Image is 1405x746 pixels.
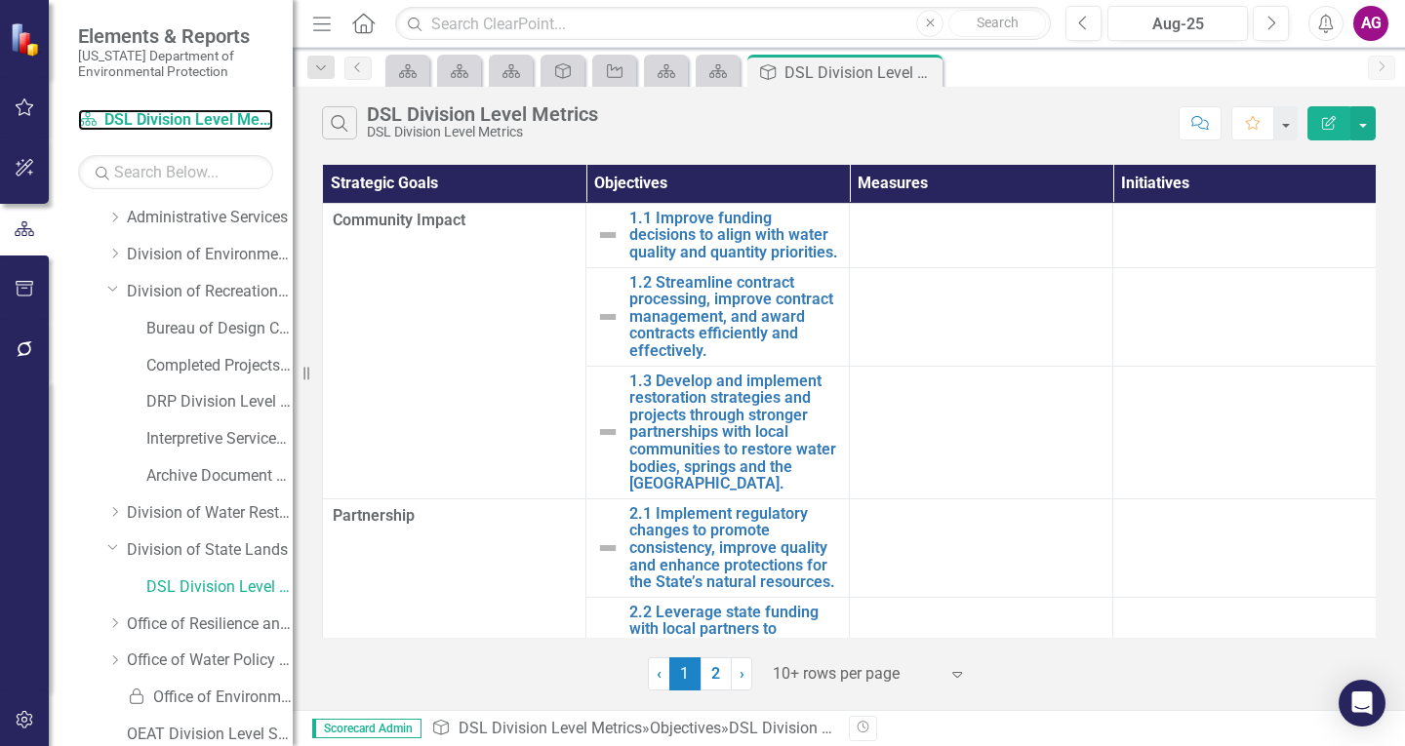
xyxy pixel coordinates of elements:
[431,718,834,740] div: » »
[586,267,850,366] td: Double-Click to Edit Right Click for Context Menu
[8,20,45,58] img: ClearPoint Strategy
[78,155,273,189] input: Search Below...
[333,210,576,232] span: Community Impact
[127,539,293,562] a: Division of State Lands
[127,244,293,266] a: Division of Environmental Assessment and Restoration
[784,60,938,85] div: DSL Division Level Metrics
[586,498,850,597] td: Double-Click to Edit Right Click for Context Menu
[323,203,586,498] td: Double-Click to Edit
[629,373,839,492] a: 1.3 Develop and implement restoration strategies and projects through stronger partnerships with ...
[650,719,721,737] a: Objectives
[146,465,293,488] a: Archive Document Tracker
[146,355,293,377] a: Completed Projects - Bureau of Design Construction
[127,687,293,709] a: Office of Environmental Accountability and Transparency
[323,498,586,695] td: Double-Click to Edit
[127,502,293,525] a: Division of Water Restoration Assistance
[657,664,662,683] span: ‹
[596,305,620,329] img: Not Defined
[127,613,293,636] a: Office of Resilience and Coastal Protection
[629,604,839,689] a: 2.2 Leverage state funding with local partners to expeditiously expand restoration and protection...
[146,391,293,413] a: DRP Division Level Metrics
[729,719,912,737] div: DSL Division Level Metrics
[127,649,293,672] a: Office of Water Policy and Ecosystems Restoration
[312,719,421,738] span: Scorecard Admin
[596,536,620,560] img: Not Defined
[977,15,1019,30] span: Search
[78,109,273,132] a: DSL Division Level Metrics
[948,10,1046,37] button: Search
[367,103,598,125] div: DSL Division Level Metrics
[701,657,732,690] a: 2
[586,597,850,695] td: Double-Click to Edit Right Click for Context Menu
[629,210,839,261] a: 1.1 Improve funding decisions to align with water quality and quantity priorities.
[146,318,293,340] a: Bureau of Design Construction
[596,635,620,658] img: Not Defined
[586,366,850,498] td: Double-Click to Edit Right Click for Context Menu
[78,48,273,80] small: [US_STATE] Department of Environmental Protection
[1114,13,1241,36] div: Aug-25
[586,203,850,267] td: Double-Click to Edit Right Click for Context Menu
[395,7,1051,41] input: Search ClearPoint...
[1107,6,1248,41] button: Aug-25
[1353,6,1388,41] button: AG
[740,664,744,683] span: ›
[367,125,598,139] div: DSL Division Level Metrics
[629,505,839,591] a: 2.1 Implement regulatory changes to promote consistency, improve quality and enhance protections ...
[127,207,293,229] a: Administrative Services
[596,223,620,247] img: Not Defined
[146,576,293,599] a: DSL Division Level Metrics
[629,274,839,360] a: 1.2 Streamline contract processing, improve contract management, and award contracts efficiently ...
[127,281,293,303] a: Division of Recreation and Parks
[146,428,293,451] a: Interpretive Services Projects
[669,657,701,690] span: 1
[78,24,273,48] span: Elements & Reports
[596,420,620,444] img: Not Defined
[127,724,293,746] a: OEAT Division Level Scorecard
[1339,680,1385,726] div: Open Intercom Messenger
[459,719,642,737] a: DSL Division Level Metrics
[333,505,576,528] span: Partnership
